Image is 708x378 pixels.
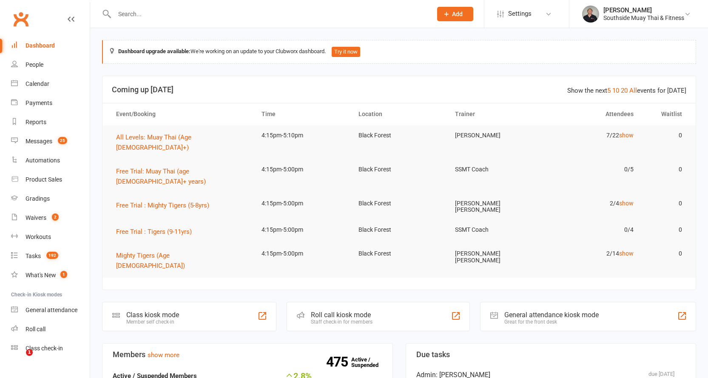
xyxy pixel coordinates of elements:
[26,157,60,164] div: Automations
[612,87,619,94] a: 10
[112,8,426,20] input: Search...
[10,9,31,30] a: Clubworx
[621,87,628,94] a: 20
[437,7,473,21] button: Add
[311,311,372,319] div: Roll call kiosk mode
[11,74,90,94] a: Calendar
[11,170,90,189] a: Product Sales
[116,134,191,151] span: All Levels: Muay Thai (Age [DEMOGRAPHIC_DATA]+)
[26,253,41,259] div: Tasks
[26,42,55,49] div: Dashboard
[254,159,351,179] td: 4:15pm-5:00pm
[11,247,90,266] a: Tasks 192
[11,266,90,285] a: What's New1
[504,311,599,319] div: General attendance kiosk mode
[26,233,51,240] div: Workouts
[311,319,372,325] div: Staff check-in for members
[112,85,686,94] h3: Coming up [DATE]
[116,132,246,153] button: All Levels: Muay Thai (Age [DEMOGRAPHIC_DATA]+)
[351,244,448,264] td: Black Forest
[26,349,33,356] span: 1
[46,252,58,259] span: 192
[619,132,634,139] a: show
[603,14,684,22] div: Southside Muay Thai & Fitness
[52,213,59,221] span: 2
[60,271,67,278] span: 1
[26,345,63,352] div: Class check-in
[447,103,544,125] th: Trainer
[11,227,90,247] a: Workouts
[108,103,254,125] th: Event/Booking
[567,85,686,96] div: Show the next events for [DATE]
[11,189,90,208] a: Gradings
[116,166,246,187] button: Free Trial: Muay Thai (age [DEMOGRAPHIC_DATA]+ years)
[416,350,686,359] h3: Due tasks
[254,244,351,264] td: 4:15pm-5:00pm
[116,202,209,209] span: Free Trial : Mighty Tigers (5-8yrs)
[148,351,179,359] a: show more
[447,244,544,270] td: [PERSON_NAME] [PERSON_NAME]
[641,103,690,125] th: Waitlist
[118,48,191,54] strong: Dashboard upgrade available:
[26,138,52,145] div: Messages
[26,80,49,87] div: Calendar
[11,132,90,151] a: Messages 25
[351,350,389,374] a: 475Active / Suspended
[332,47,360,57] button: Try it now
[11,113,90,132] a: Reports
[254,220,351,240] td: 4:15pm-5:00pm
[102,40,696,64] div: We're working on an update to your Clubworx dashboard.
[603,6,684,14] div: [PERSON_NAME]
[116,250,246,271] button: Mighty Tigers (Age [DEMOGRAPHIC_DATA])
[26,176,62,183] div: Product Sales
[607,87,611,94] a: 5
[9,349,29,369] iframe: Intercom live chat
[26,272,56,279] div: What's New
[641,244,690,264] td: 0
[11,94,90,113] a: Payments
[11,320,90,339] a: Roll call
[326,355,351,368] strong: 475
[452,11,463,17] span: Add
[351,193,448,213] td: Black Forest
[26,195,50,202] div: Gradings
[351,125,448,145] td: Black Forest
[641,125,690,145] td: 0
[26,99,52,106] div: Payments
[26,214,46,221] div: Waivers
[544,103,641,125] th: Attendees
[11,36,90,55] a: Dashboard
[11,339,90,358] a: Class kiosk mode
[26,307,77,313] div: General attendance
[113,350,382,359] h3: Members
[504,319,599,325] div: Great for the front desk
[447,220,544,240] td: SSMT Coach
[641,220,690,240] td: 0
[641,193,690,213] td: 0
[26,326,45,333] div: Roll call
[582,6,599,23] img: thumb_image1524148262.png
[126,319,179,325] div: Member self check-in
[447,125,544,145] td: [PERSON_NAME]
[58,137,67,144] span: 25
[116,228,192,236] span: Free Trial : Tigers (9-11yrs)
[447,159,544,179] td: SSMT Coach
[11,301,90,320] a: General attendance kiosk mode
[254,103,351,125] th: Time
[544,159,641,179] td: 0/5
[116,200,215,210] button: Free Trial : Mighty Tigers (5-8yrs)
[26,119,46,125] div: Reports
[544,125,641,145] td: 7/22
[116,227,198,237] button: Free Trial : Tigers (9-11yrs)
[544,220,641,240] td: 0/4
[254,125,351,145] td: 4:15pm-5:10pm
[351,103,448,125] th: Location
[11,208,90,227] a: Waivers 2
[619,250,634,257] a: show
[254,193,351,213] td: 4:15pm-5:00pm
[641,159,690,179] td: 0
[447,193,544,220] td: [PERSON_NAME] [PERSON_NAME]
[11,55,90,74] a: People
[351,220,448,240] td: Black Forest
[619,200,634,207] a: show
